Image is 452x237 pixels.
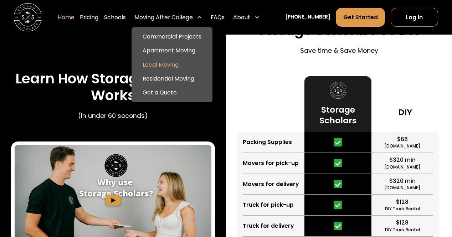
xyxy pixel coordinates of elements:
[132,27,213,102] nav: Moving After College
[233,13,250,21] div: About
[384,164,420,171] div: [DOMAIN_NAME]
[285,14,330,21] a: [PHONE_NUMBER]
[385,227,420,233] div: DIY Truck Rental
[134,44,210,58] a: Apartment Moving
[134,13,193,21] div: Moving After College
[389,177,416,185] div: $320 min
[300,46,378,55] p: Save time & Save Money
[11,71,215,104] h3: Learn How Storage Scholars Works
[134,72,210,86] a: Residential Moving
[384,143,420,150] div: [DOMAIN_NAME]
[310,104,366,126] h3: Storage Scholars
[243,201,294,209] div: Truck for pick-up
[230,8,263,27] div: About
[80,8,98,27] a: Pricing
[134,30,210,44] a: Commercial Projects
[243,138,292,146] div: Packing Supplies
[398,107,412,118] h3: DIY
[336,8,385,27] a: Get Started
[257,22,421,39] h3: Storage Scholars vs DIY
[134,58,210,72] a: Local Moving
[132,8,205,27] div: Moving After College
[58,8,75,27] a: Home
[389,156,416,164] div: $320 min
[397,135,408,143] div: $68
[78,111,148,120] p: (In under 60 seconds)
[396,198,409,206] div: $128
[243,222,294,230] div: Truck for delivery
[243,159,299,167] div: Movers for pick-up
[396,218,409,227] div: $128
[384,185,420,191] div: [DOMAIN_NAME]
[391,8,438,27] a: Log In
[104,8,126,27] a: Schools
[134,86,210,99] a: Get a Quote
[330,82,346,99] img: Storage Scholars logo.
[243,180,299,188] div: Movers for delivery
[211,8,225,27] a: FAQs
[14,4,42,31] img: Storage Scholars main logo
[385,206,420,212] div: DIY Truck Rental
